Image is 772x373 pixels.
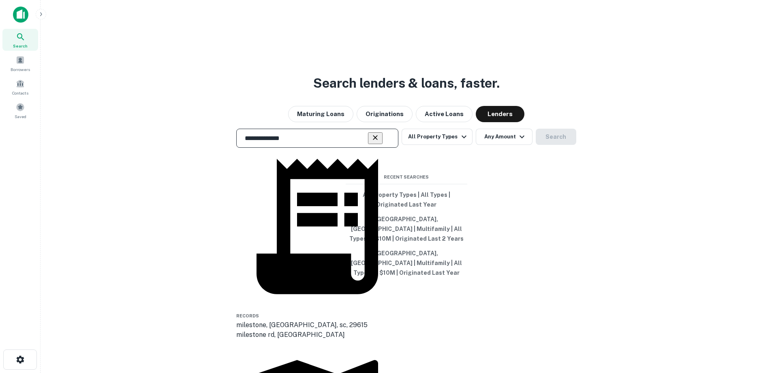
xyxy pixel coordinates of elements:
a: Borrowers [2,52,38,74]
img: capitalize-icon.png [13,6,28,23]
button: Lenders [476,106,524,122]
iframe: Chat Widget [731,308,772,347]
span: Contacts [12,90,28,96]
button: Originations [357,106,413,122]
span: Recent Searches [346,174,467,181]
span: Borrowers [11,66,30,73]
button: Clear [368,132,383,144]
button: All Property Types | All Types | Originated Last Year [346,188,467,212]
a: Contacts [2,76,38,98]
span: Search [13,43,28,49]
button: All Property Types [402,129,472,145]
a: Search [2,29,38,51]
button: [GEOGRAPHIC_DATA], [GEOGRAPHIC_DATA] | Multifamily | All Types | < $10M | Originated Last Year [346,246,467,280]
h3: Search lenders & loans, faster. [313,73,500,93]
span: Saved [15,113,26,120]
button: Maturing Loans [288,106,353,122]
div: milestone rd, [GEOGRAPHIC_DATA] [236,330,398,340]
button: [GEOGRAPHIC_DATA], [GEOGRAPHIC_DATA] | Multifamily | All Types | < $10M | Originated Last 2 Years [346,212,467,246]
a: Saved [2,99,38,121]
button: Any Amount [476,129,532,145]
div: milestone, [GEOGRAPHIC_DATA], sc, 29615 [236,320,398,330]
button: Active Loans [416,106,473,122]
span: Records [236,313,259,318]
